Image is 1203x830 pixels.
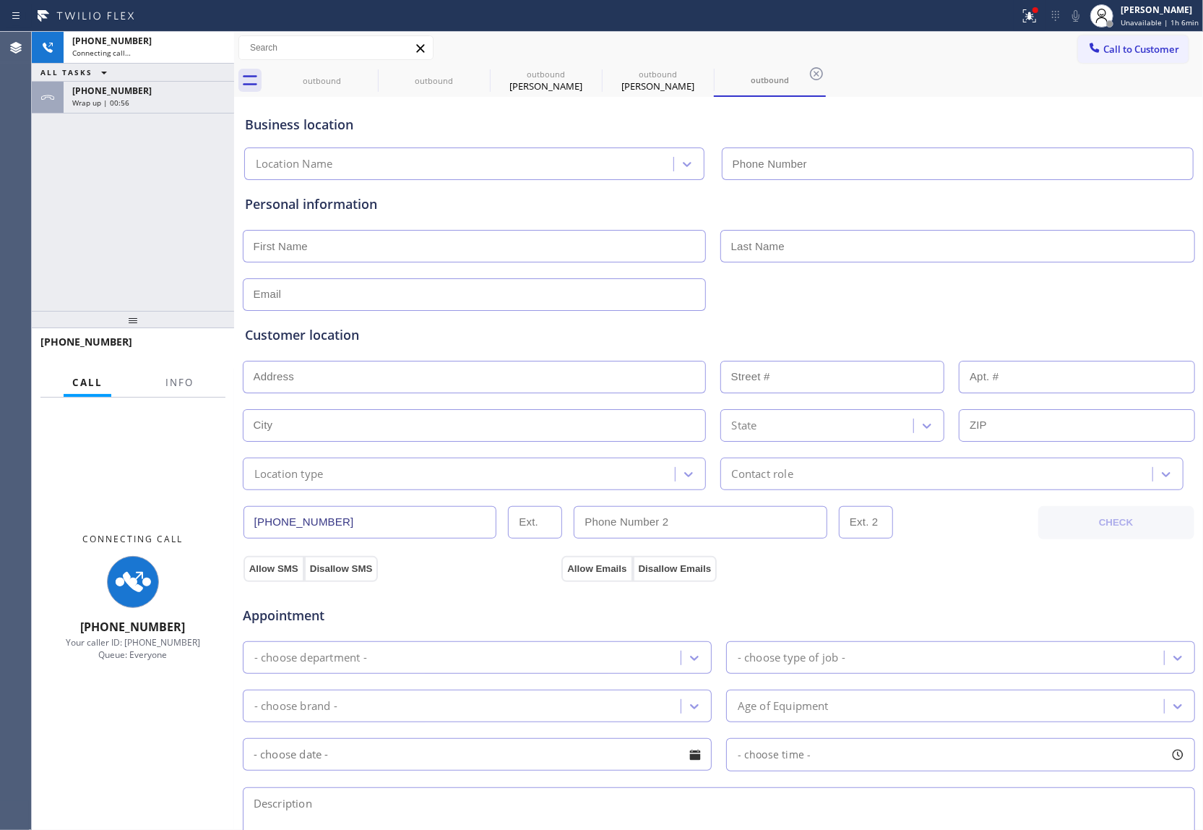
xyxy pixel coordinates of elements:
input: Phone Number [722,147,1194,180]
input: Ext. [508,506,562,539]
div: Christina Capitlano [491,64,600,97]
span: Wrap up | 00:56 [72,98,129,108]
div: [PERSON_NAME] [603,80,712,93]
input: Street # [720,361,945,393]
div: outbound [603,69,712,80]
span: Connecting call… [72,48,131,58]
div: Location type [254,466,324,482]
span: ALL TASKS [40,67,92,77]
input: Ext. 2 [839,506,893,539]
div: Christina Capitlano [603,64,712,97]
span: [PHONE_NUMBER] [81,619,186,635]
span: Appointment [243,606,559,625]
div: Location Name [256,156,333,173]
div: outbound [379,75,488,86]
span: Unavailable | 1h 6min [1121,17,1199,27]
div: Customer location [245,325,1193,345]
span: Your caller ID: [PHONE_NUMBER] Queue: Everyone [66,636,200,661]
span: Connecting Call [83,533,184,545]
input: Email [243,278,706,311]
input: First Name [243,230,706,262]
input: Address [243,361,706,393]
span: Call [72,376,103,389]
button: Disallow Emails [633,556,717,582]
div: outbound [715,74,824,85]
div: - choose type of job - [738,649,845,666]
input: Apt. # [959,361,1195,393]
div: [PERSON_NAME] [1121,4,1199,16]
span: - choose time - [738,748,811,761]
div: Contact role [732,466,793,482]
input: Last Name [720,230,1195,262]
div: outbound [267,75,376,86]
input: - choose date - [243,738,712,771]
button: Call [64,369,111,397]
span: Call to Customer [1103,43,1179,56]
div: - choose brand - [254,698,337,714]
div: Age of Equipment [738,698,829,714]
button: Allow SMS [243,556,304,582]
button: Mute [1066,6,1086,26]
input: ZIP [959,409,1195,442]
button: Call to Customer [1078,35,1189,63]
button: CHECK [1038,506,1194,539]
input: Search [239,36,433,59]
div: - choose department - [254,649,367,666]
input: Phone Number 2 [574,506,827,539]
button: Allow Emails [561,556,632,582]
div: outbound [491,69,600,80]
div: Business location [245,115,1193,134]
span: Info [165,376,194,389]
button: ALL TASKS [32,64,121,81]
div: [PERSON_NAME] [491,80,600,93]
input: Phone Number [243,506,497,539]
button: Disallow SMS [304,556,379,582]
div: State [732,417,757,434]
span: [PHONE_NUMBER] [40,335,132,348]
span: [PHONE_NUMBER] [72,85,152,97]
div: Personal information [245,194,1193,214]
button: Info [157,369,202,397]
span: [PHONE_NUMBER] [72,35,152,47]
input: City [243,409,706,442]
